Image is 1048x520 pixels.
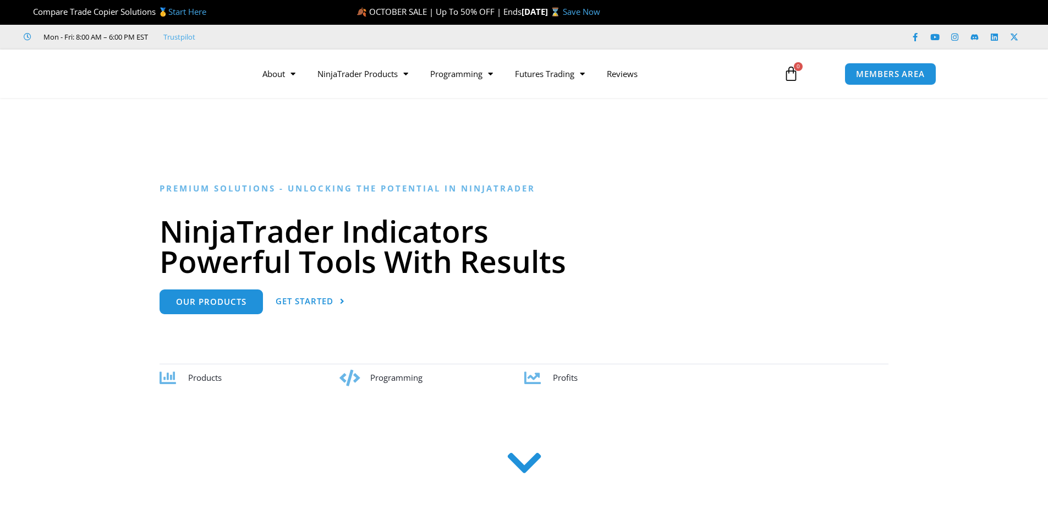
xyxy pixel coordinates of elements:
strong: [DATE] ⌛ [522,6,563,17]
a: Reviews [596,61,649,86]
span: Programming [370,372,423,383]
a: About [251,61,306,86]
a: Save Now [563,6,600,17]
a: Programming [419,61,504,86]
a: NinjaTrader Products [306,61,419,86]
span: Profits [553,372,578,383]
a: Futures Trading [504,61,596,86]
img: LogoAI | Affordable Indicators – NinjaTrader [112,54,230,94]
h1: NinjaTrader Indicators Powerful Tools With Results [160,216,888,276]
span: Get Started [276,297,333,305]
img: 🏆 [24,8,32,16]
a: Trustpilot [163,30,195,43]
span: Our Products [176,298,246,306]
a: Our Products [160,289,263,314]
span: Mon - Fri: 8:00 AM – 6:00 PM EST [41,30,148,43]
h6: Premium Solutions - Unlocking the Potential in NinjaTrader [160,183,888,194]
span: MEMBERS AREA [856,70,925,78]
a: 0 [767,58,815,90]
span: Compare Trade Copier Solutions 🥇 [24,6,206,17]
a: Start Here [168,6,206,17]
span: 0 [794,62,803,71]
span: 🍂 OCTOBER SALE | Up To 50% OFF | Ends [356,6,522,17]
a: MEMBERS AREA [844,63,936,85]
nav: Menu [251,61,771,86]
span: Products [188,372,222,383]
a: Get Started [276,289,345,314]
